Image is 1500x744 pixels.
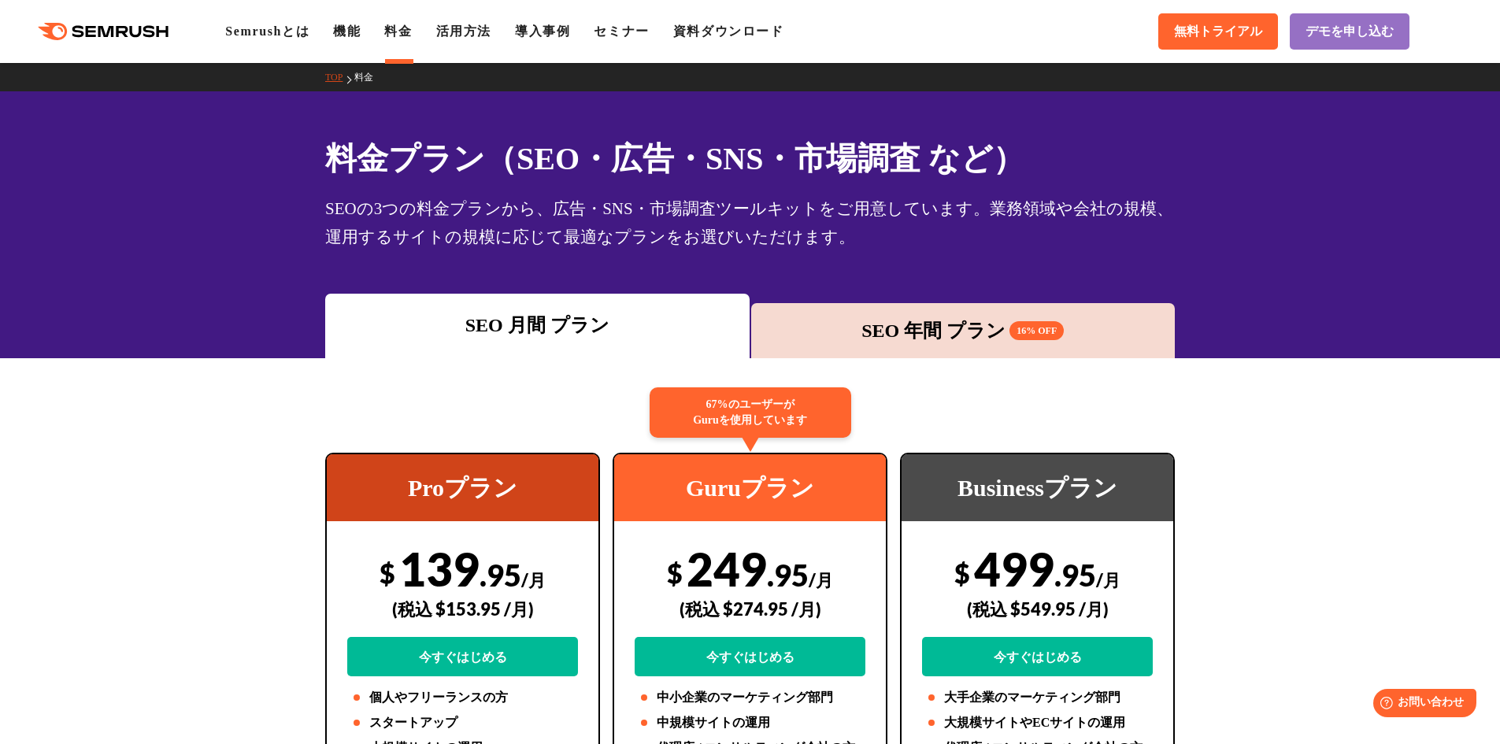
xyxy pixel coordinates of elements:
span: .95 [1054,557,1096,593]
span: /月 [1096,569,1120,590]
div: Businessプラン [902,454,1173,521]
span: 無料トライアル [1174,24,1262,40]
div: 139 [347,541,578,676]
a: 無料トライアル [1158,13,1278,50]
span: $ [954,557,970,589]
li: スタートアップ [347,713,578,732]
span: $ [380,557,395,589]
div: (税込 $274.95 /月) [635,581,865,637]
a: デモを申し込む [1290,13,1409,50]
span: 16% OFF [1009,321,1064,340]
span: デモを申し込む [1306,24,1394,40]
span: /月 [809,569,833,590]
iframe: Help widget launcher [1360,683,1483,727]
div: 499 [922,541,1153,676]
span: .95 [480,557,521,593]
span: $ [667,557,683,589]
a: 料金 [354,72,385,83]
a: 導入事例 [515,24,570,38]
h1: 料金プラン（SEO・広告・SNS・市場調査 など） [325,135,1175,182]
div: SEO 月間 プラン [333,311,742,339]
li: 中規模サイトの運用 [635,713,865,732]
a: Semrushとは [225,24,309,38]
li: 大規模サイトやECサイトの運用 [922,713,1153,732]
a: 今すぐはじめる [635,637,865,676]
div: (税込 $153.95 /月) [347,581,578,637]
li: 大手企業のマーケティング部門 [922,688,1153,707]
a: 機能 [333,24,361,38]
a: 今すぐはじめる [922,637,1153,676]
li: 個人やフリーランスの方 [347,688,578,707]
a: 活用方法 [436,24,491,38]
div: 249 [635,541,865,676]
div: SEO 年間 プラン [759,316,1168,345]
div: (税込 $549.95 /月) [922,581,1153,637]
div: Guruプラン [614,454,886,521]
div: 67%のユーザーが Guruを使用しています [650,387,851,438]
a: 今すぐはじめる [347,637,578,676]
div: Proプラン [327,454,598,521]
a: 料金 [384,24,412,38]
a: 資料ダウンロード [673,24,784,38]
span: /月 [521,569,546,590]
span: .95 [767,557,809,593]
li: 中小企業のマーケティング部門 [635,688,865,707]
div: SEOの3つの料金プランから、広告・SNS・市場調査ツールキットをご用意しています。業務領域や会社の規模、運用するサイトの規模に応じて最適なプランをお選びいただけます。 [325,194,1175,251]
a: TOP [325,72,354,83]
a: セミナー [594,24,649,38]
